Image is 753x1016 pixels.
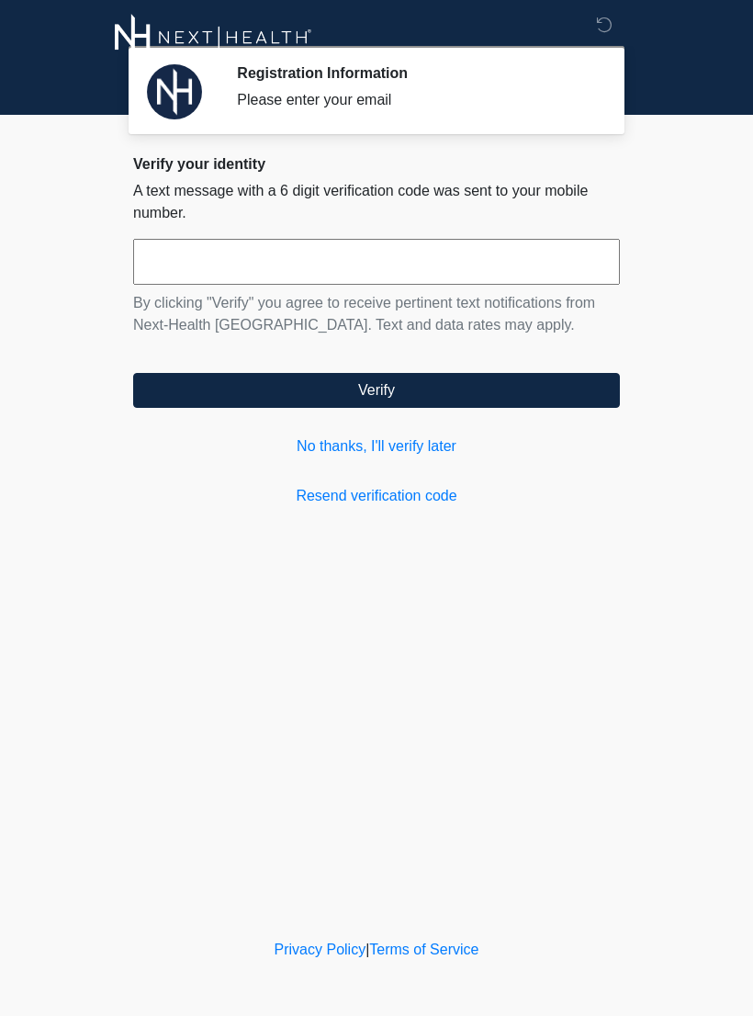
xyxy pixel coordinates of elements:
[133,180,620,224] p: A text message with a 6 digit verification code was sent to your mobile number.
[133,155,620,173] h2: Verify your identity
[133,485,620,507] a: Resend verification code
[369,942,478,957] a: Terms of Service
[133,435,620,457] a: No thanks, I'll verify later
[133,292,620,336] p: By clicking "Verify" you agree to receive pertinent text notifications from Next-Health [GEOGRAPH...
[365,942,369,957] a: |
[275,942,366,957] a: Privacy Policy
[115,14,312,61] img: Next-Health Lincoln Park Logo
[147,64,202,119] img: Agent Avatar
[237,89,592,111] div: Please enter your email
[133,373,620,408] button: Verify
